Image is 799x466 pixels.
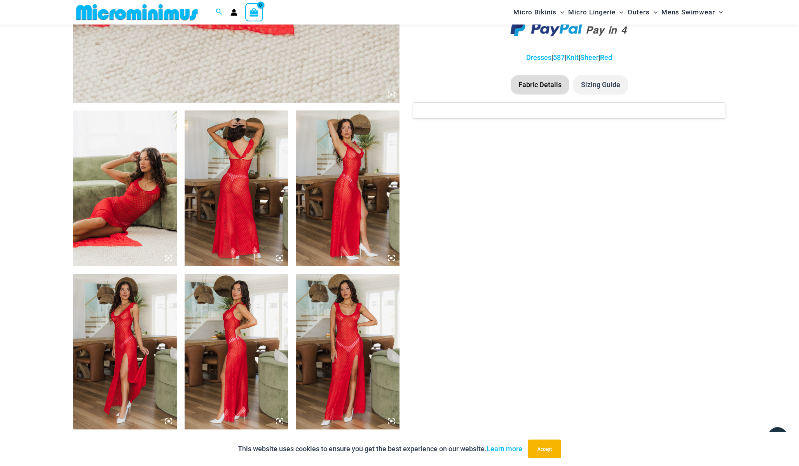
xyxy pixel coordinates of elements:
img: MM SHOP LOGO FLAT [73,4,201,21]
a: Mens SwimwearMenu ToggleMenu Toggle [659,2,725,22]
a: Search icon link [216,7,223,17]
li: Fabric Details [511,75,569,95]
a: 587 [553,53,565,61]
button: Accept [528,440,561,458]
span: Menu Toggle [715,2,723,22]
a: Sheer [580,53,598,61]
span: Mens Swimwear [661,2,715,22]
span: Menu Toggle [557,2,564,22]
a: OutersMenu ToggleMenu Toggle [626,2,659,22]
a: Learn more [487,445,522,453]
span: Outers [628,2,650,22]
nav: Site Navigation [510,1,726,23]
img: Sometimes Red 587 Dress [73,110,177,266]
span: Menu Toggle [650,2,658,22]
img: Sometimes Red 587 Dress [185,110,288,266]
a: Knit [566,53,579,61]
img: Sometimes Red 587 Dress [296,110,399,266]
p: This website uses cookies to ensure you get the best experience on our website. [238,443,522,455]
img: Sometimes Red 587 Dress [73,274,177,429]
a: Account icon link [230,9,237,16]
a: Micro BikinisMenu ToggleMenu Toggle [511,2,566,22]
p: | | | | [413,52,726,63]
li: Sizing Guide [573,75,628,95]
a: Red [600,53,612,61]
span: Micro Bikinis [513,2,557,22]
img: Sometimes Red 587 Dress [185,274,288,429]
span: Micro Lingerie [568,2,616,22]
a: View Shopping Cart, empty [245,3,263,21]
a: Dresses [526,53,551,61]
span: Menu Toggle [616,2,623,22]
a: Micro LingerieMenu ToggleMenu Toggle [566,2,625,22]
img: Sometimes Red 587 Dress [296,274,399,429]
